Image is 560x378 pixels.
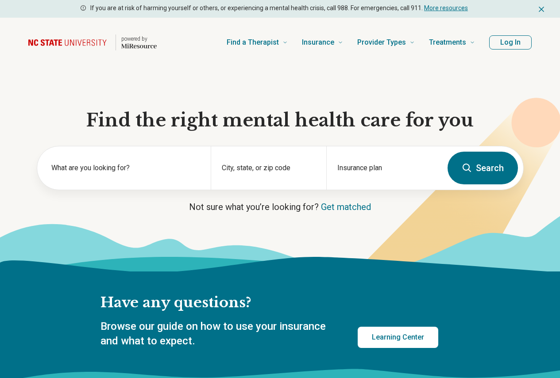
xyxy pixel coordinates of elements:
[227,36,279,49] span: Find a Therapist
[100,294,438,312] h2: Have any questions?
[37,109,524,132] h1: Find the right mental health care for you
[51,163,200,173] label: What are you looking for?
[357,36,406,49] span: Provider Types
[227,25,288,60] a: Find a Therapist
[302,25,343,60] a: Insurance
[429,36,466,49] span: Treatments
[321,202,371,212] a: Get matched
[100,319,336,349] p: Browse our guide on how to use your insurance and what to expect.
[90,4,468,13] p: If you are at risk of harming yourself or others, or experiencing a mental health crisis, call 98...
[448,152,518,184] button: Search
[537,4,546,14] button: Dismiss
[358,327,438,348] a: Learning Center
[429,25,475,60] a: Treatments
[424,4,468,11] a: More resources
[302,36,334,49] span: Insurance
[357,25,415,60] a: Provider Types
[37,201,524,213] p: Not sure what you’re looking for?
[489,35,532,50] button: Log In
[121,35,157,42] p: powered by
[28,28,157,57] a: Home page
